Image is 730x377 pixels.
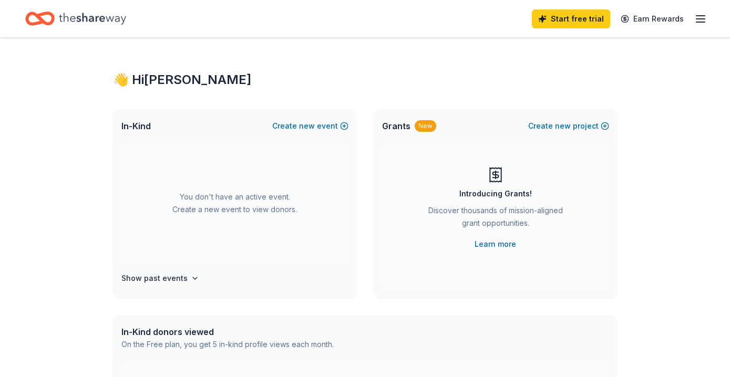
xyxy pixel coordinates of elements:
span: new [555,120,571,132]
button: Createnewproject [528,120,609,132]
div: Introducing Grants! [459,187,532,200]
a: Learn more [475,238,516,250]
button: Show past events [121,272,199,285]
div: You don't have an active event. Create a new event to view donors. [121,143,348,264]
a: Home [25,6,126,31]
button: Createnewevent [272,120,348,132]
span: In-Kind [121,120,151,132]
div: 👋 Hi [PERSON_NAME] [113,71,618,88]
span: Grants [382,120,410,132]
a: Start free trial [532,9,610,28]
h4: Show past events [121,272,188,285]
div: New [415,120,436,132]
div: On the Free plan, you get 5 in-kind profile views each month. [121,338,334,351]
a: Earn Rewards [614,9,690,28]
div: Discover thousands of mission-aligned grant opportunities. [424,204,567,234]
div: In-Kind donors viewed [121,326,334,338]
span: new [299,120,315,132]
